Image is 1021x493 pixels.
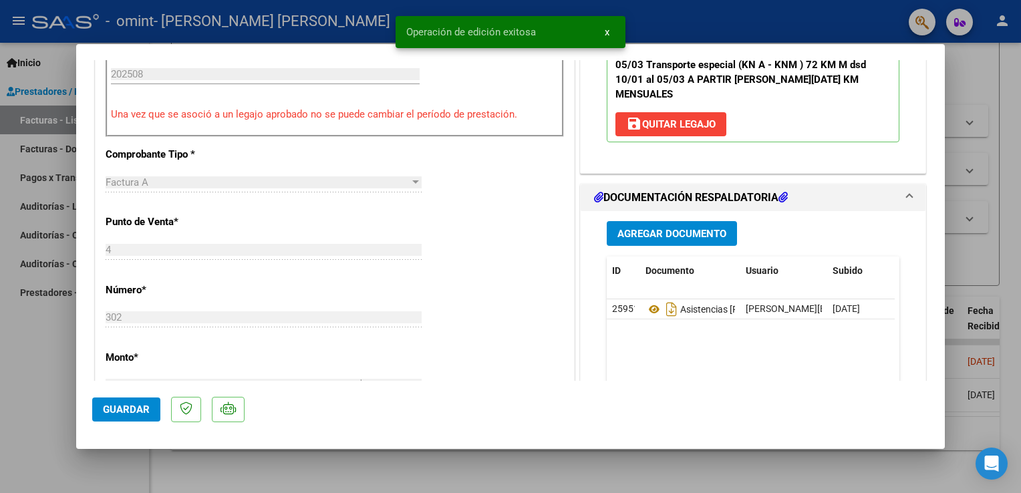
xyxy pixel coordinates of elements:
[976,448,1008,480] div: Open Intercom Messenger
[827,257,894,285] datatable-header-cell: Subido
[612,265,621,276] span: ID
[594,190,788,206] h1: DOCUMENTACIÓN RESPALDATORIA
[406,25,536,39] span: Operación de edición exitosa
[106,350,243,365] p: Monto
[640,257,740,285] datatable-header-cell: Documento
[645,265,694,276] span: Documento
[746,265,778,276] span: Usuario
[106,214,243,230] p: Punto de Venta
[645,304,801,315] span: Asistencias [PERSON_NAME]
[581,184,925,211] mat-expansion-panel-header: DOCUMENTACIÓN RESPALDATORIA
[103,403,150,416] span: Guardar
[607,257,640,285] datatable-header-cell: ID
[740,257,827,285] datatable-header-cell: Usuario
[626,116,642,132] mat-icon: save
[111,107,559,122] p: Una vez que se asoció a un legajo aprobado no se puede cambiar el período de prestación.
[106,176,148,188] span: Factura A
[663,299,680,320] i: Descargar documento
[617,228,726,240] span: Agregar Documento
[833,303,860,314] span: [DATE]
[615,112,726,136] button: Quitar Legajo
[581,211,925,488] div: DOCUMENTACIÓN RESPALDATORIA
[626,118,716,130] span: Quitar Legajo
[607,221,737,246] button: Agregar Documento
[106,147,243,162] p: Comprobante Tipo *
[833,265,863,276] span: Subido
[594,20,620,44] button: x
[92,397,160,422] button: Guardar
[605,26,609,38] span: x
[612,303,639,314] span: 25951
[106,283,243,298] p: Número
[894,257,961,285] datatable-header-cell: Acción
